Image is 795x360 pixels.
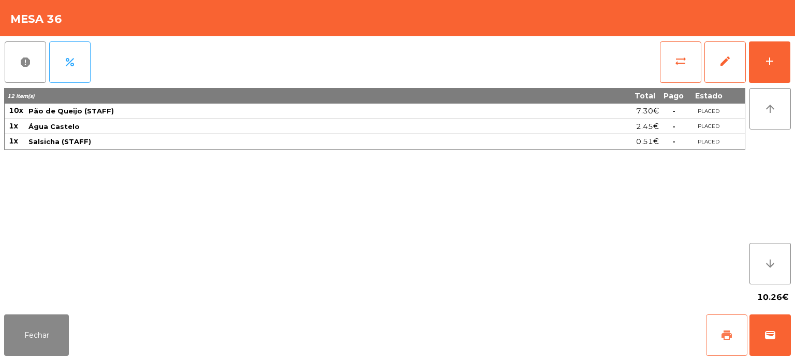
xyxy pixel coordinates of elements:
[749,41,790,83] button: add
[688,88,729,104] th: Estado
[763,55,776,67] div: add
[688,104,729,119] td: PLACED
[4,314,69,356] button: Fechar
[706,314,747,356] button: print
[9,121,18,131] span: 1x
[19,56,32,68] span: report
[10,11,62,27] h4: Mesa 36
[5,41,46,83] button: report
[7,93,35,99] span: 12 item(s)
[502,88,659,104] th: Total
[9,136,18,146] span: 1x
[704,41,746,83] button: edit
[28,107,114,115] span: Pão de Queijo (STAFF)
[672,106,675,116] span: -
[674,55,687,67] span: sync_alt
[719,55,731,67] span: edit
[672,137,675,146] span: -
[636,104,659,118] span: 7.30€
[764,103,776,115] i: arrow_upward
[636,120,659,134] span: 2.45€
[49,41,91,83] button: percent
[757,290,789,305] span: 10.26€
[636,135,659,149] span: 0.51€
[64,56,76,68] span: percent
[28,122,80,131] span: Água Castelo
[660,41,701,83] button: sync_alt
[720,329,733,341] span: print
[688,134,729,150] td: PLACED
[749,243,791,284] button: arrow_downward
[749,88,791,129] button: arrow_upward
[28,137,91,146] span: Salsicha (STAFF)
[764,329,776,341] span: wallet
[9,106,23,115] span: 10x
[749,314,791,356] button: wallet
[659,88,688,104] th: Pago
[672,122,675,131] span: -
[688,119,729,135] td: PLACED
[764,257,776,270] i: arrow_downward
